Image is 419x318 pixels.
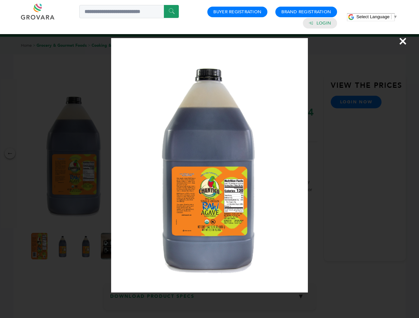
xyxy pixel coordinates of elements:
img: Image Preview [111,38,308,292]
a: Brand Registration [281,9,331,15]
input: Search a product or brand... [79,5,179,18]
span: Select Language [356,14,389,19]
a: Login [316,20,331,26]
span: ▼ [393,14,397,19]
a: Select Language​ [356,14,397,19]
span: × [398,32,407,50]
a: Buyer Registration [213,9,261,15]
